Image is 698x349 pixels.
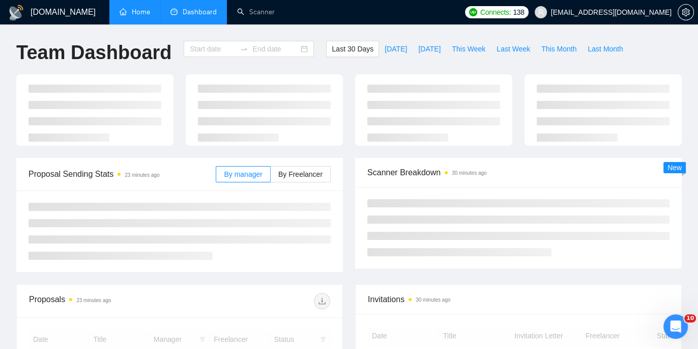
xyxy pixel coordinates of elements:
[418,43,441,55] span: [DATE]
[684,314,696,323] span: 10
[28,168,216,180] span: Proposal Sending Stats
[480,7,511,18] span: Connects:
[536,41,582,57] button: This Month
[278,170,323,178] span: By Freelancer
[224,170,262,178] span: By manager
[446,41,491,57] button: This Week
[252,43,299,55] input: End date
[16,41,171,65] h1: Team Dashboard
[678,4,694,20] button: setting
[125,172,159,178] time: 23 minutes ago
[368,293,669,306] span: Invitations
[240,45,248,53] span: swap-right
[678,8,693,16] span: setting
[588,43,623,55] span: Last Month
[541,43,576,55] span: This Month
[452,170,486,176] time: 30 minutes ago
[491,41,536,57] button: Last Week
[190,43,236,55] input: Start date
[29,293,180,309] div: Proposals
[170,8,178,15] span: dashboard
[326,41,379,57] button: Last 30 Days
[416,297,450,303] time: 30 minutes ago
[385,43,407,55] span: [DATE]
[678,8,694,16] a: setting
[120,8,150,16] a: homeHome
[497,43,530,55] span: Last Week
[413,41,446,57] button: [DATE]
[469,8,477,16] img: upwork-logo.png
[537,9,544,16] span: user
[582,41,628,57] button: Last Month
[237,8,275,16] a: searchScanner
[76,298,111,303] time: 23 minutes ago
[452,43,485,55] span: This Week
[183,8,217,16] span: Dashboard
[667,164,682,172] span: New
[240,45,248,53] span: to
[513,7,524,18] span: 138
[367,166,670,179] span: Scanner Breakdown
[663,314,688,339] iframe: Intercom live chat
[8,5,24,21] img: logo
[379,41,413,57] button: [DATE]
[332,43,373,55] span: Last 30 Days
